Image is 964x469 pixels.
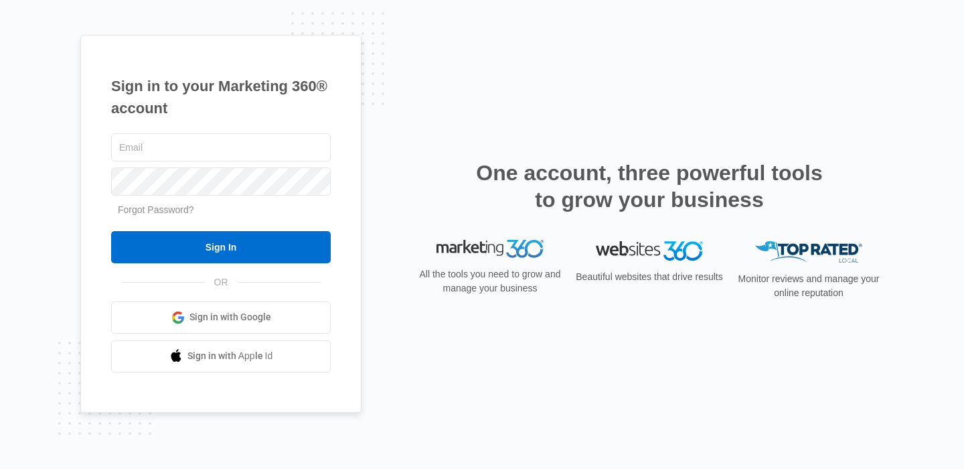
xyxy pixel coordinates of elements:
[111,75,331,119] h1: Sign in to your Marketing 360® account
[205,275,238,289] span: OR
[472,159,827,213] h2: One account, three powerful tools to grow your business
[189,310,271,324] span: Sign in with Google
[596,241,703,261] img: Websites 360
[755,241,862,263] img: Top Rated Local
[436,241,544,260] img: Marketing 360
[111,231,331,263] input: Sign In
[574,270,724,284] p: Beautiful websites that drive results
[734,272,884,300] p: Monitor reviews and manage your online reputation
[415,269,565,297] p: All the tools you need to grow and manage your business
[187,349,273,363] span: Sign in with Apple Id
[118,204,194,215] a: Forgot Password?
[111,301,331,334] a: Sign in with Google
[111,133,331,161] input: Email
[111,340,331,373] a: Sign in with Apple Id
